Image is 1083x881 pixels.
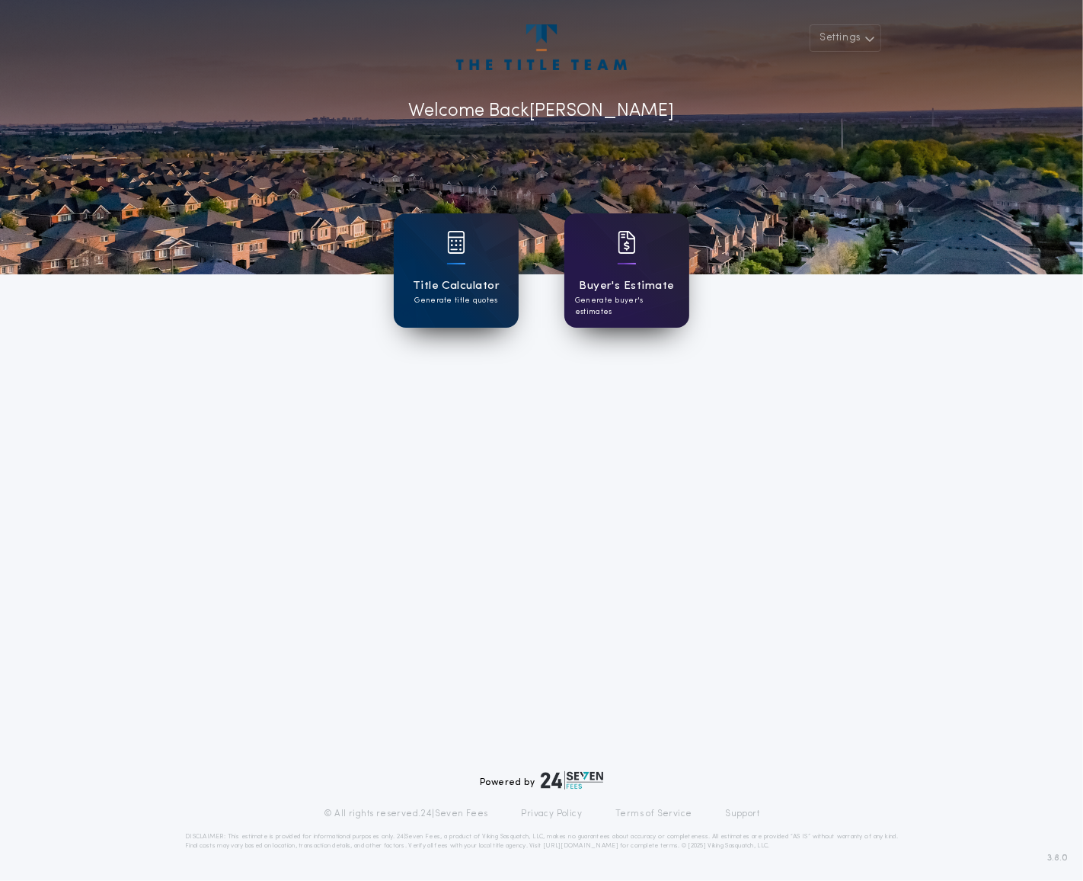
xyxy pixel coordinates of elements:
p: Generate buyer's estimates [575,295,679,318]
img: logo [541,771,603,790]
img: account-logo [456,24,627,70]
a: card iconBuyer's EstimateGenerate buyer's estimates [564,213,689,328]
span: 3.8.0 [1047,851,1068,865]
img: card icon [618,231,636,254]
a: [URL][DOMAIN_NAME] [543,843,618,849]
p: Generate title quotes [414,295,497,306]
div: Powered by [480,771,603,790]
img: card icon [447,231,465,254]
h1: Buyer's Estimate [579,277,674,295]
h1: Title Calculator [413,277,500,295]
p: DISCLAIMER: This estimate is provided for informational purposes only. 24|Seven Fees, a product o... [185,832,898,851]
p: Welcome Back [PERSON_NAME] [409,98,675,125]
a: card iconTitle CalculatorGenerate title quotes [394,213,519,328]
a: Support [725,808,759,820]
a: Terms of Service [615,808,692,820]
p: © All rights reserved. 24|Seven Fees [324,808,488,820]
button: Settings [810,24,881,52]
a: Privacy Policy [522,808,583,820]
